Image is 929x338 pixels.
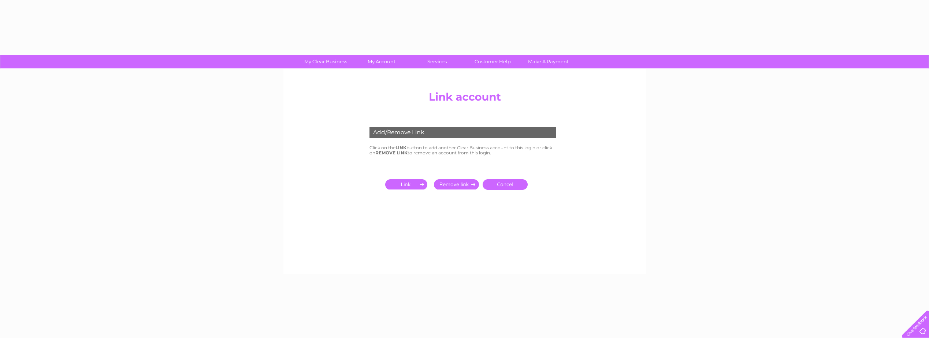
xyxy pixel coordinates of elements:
[462,55,523,68] a: Customer Help
[296,55,356,68] a: My Clear Business
[375,150,408,155] b: REMOVE LINK
[368,143,562,157] td: Click on the button to add another Clear Business account to this login or click on to remove an ...
[434,179,479,189] input: Submit
[395,145,406,150] b: LINK
[351,55,412,68] a: My Account
[369,127,556,138] div: Add/Remove Link
[518,55,579,68] a: Make A Payment
[385,179,430,189] input: Submit
[483,179,528,190] a: Cancel
[407,55,467,68] a: Services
